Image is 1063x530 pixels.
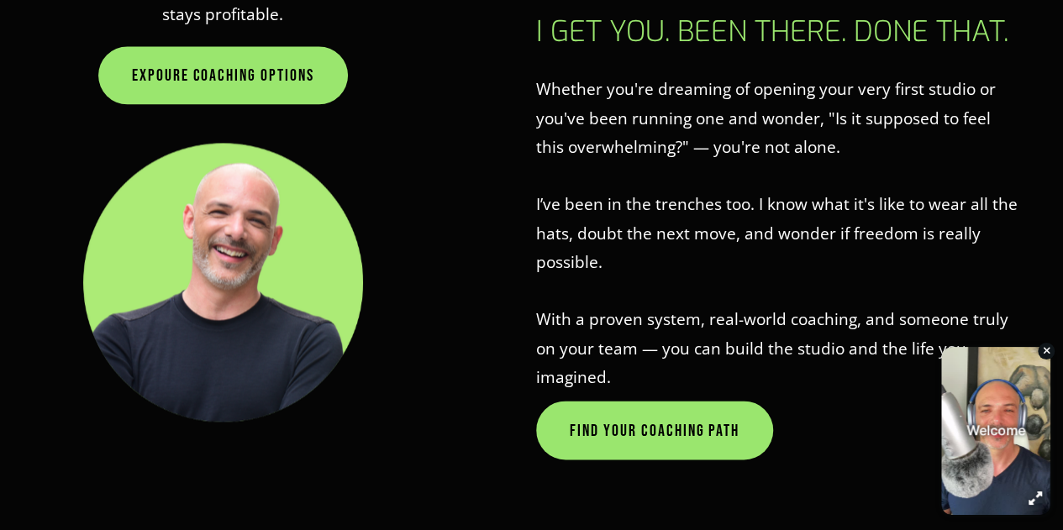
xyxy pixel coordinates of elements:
[98,46,348,105] a: EXPOURE COACHING OPTIONS
[536,15,1020,48] h3: i get you. Been there. Done that.
[536,401,773,459] a: FIND YOUR COACHING PATH
[933,338,1059,526] iframe: chipbot-button-iframe
[536,75,1020,391] p: Whether you're dreaming of opening your very first studio or you've been running one and wonder, ...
